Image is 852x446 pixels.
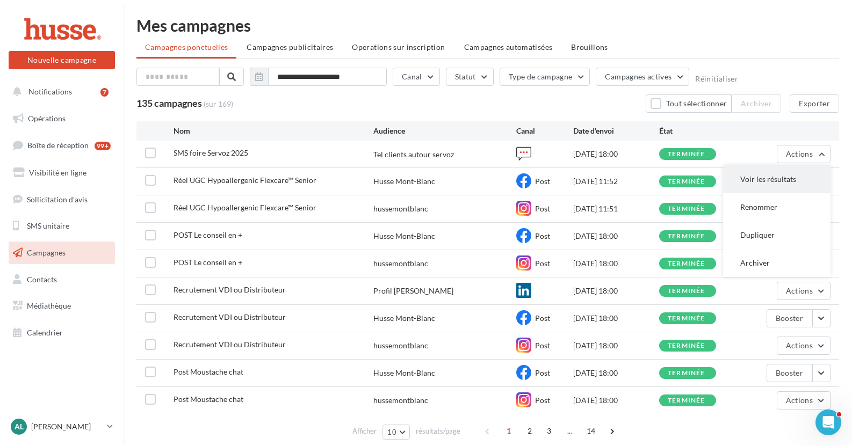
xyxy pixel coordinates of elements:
[573,313,659,324] div: [DATE] 18:00
[6,242,117,264] a: Campagnes
[668,288,705,295] div: terminée
[786,149,813,158] span: Actions
[535,259,550,268] span: Post
[373,258,428,269] div: hussemontblanc
[6,188,117,211] a: Sollicitation d'avis
[174,340,286,349] span: Recrutement VDI ou Distributeur
[95,142,111,150] div: 99+
[6,321,117,344] a: Calendrier
[373,231,435,242] div: Husse Mont-Blanc
[668,206,705,213] div: terminée
[174,176,316,185] span: Réel UGC Hypoallergenic Flexcare™ Senior
[373,149,454,160] div: Tel clients autour servoz
[100,88,109,97] div: 7
[786,396,813,405] span: Actions
[416,426,460,436] span: résultats/page
[668,233,705,240] div: terminée
[352,42,445,52] span: Operations sur inscription
[6,81,113,103] button: Notifications 7
[373,126,516,136] div: Audience
[668,178,705,185] div: terminée
[352,426,377,436] span: Afficher
[573,286,659,296] div: [DATE] 18:00
[27,141,89,150] span: Boîte de réception
[446,68,494,86] button: Statut
[28,114,66,123] span: Opérations
[382,425,410,440] button: 10
[767,309,812,327] button: Booster
[786,286,813,295] span: Actions
[668,370,705,377] div: terminée
[387,428,396,436] span: 10
[777,391,831,410] button: Actions
[6,295,117,317] a: Médiathèque
[174,230,242,239] span: POST Le conseil en +
[174,203,316,212] span: Réel UGC Hypoallergenic Flexcare™ Senior
[573,258,659,269] div: [DATE] 18:00
[573,395,659,406] div: [DATE] 18:00
[571,42,608,52] span: Brouillons
[723,249,831,277] button: Archiver
[540,422,558,440] span: 3
[204,99,233,109] span: (sur 169)
[790,94,839,113] button: Exporter
[6,134,117,157] a: Boîte de réception99+
[464,42,553,52] span: Campagnes automatisées
[174,285,286,294] span: Recrutement VDI ou Distributeur
[786,341,813,350] span: Actions
[668,397,705,404] div: terminée
[535,368,550,377] span: Post
[573,176,659,187] div: [DATE] 11:52
[27,221,69,230] span: SMS unitaire
[6,162,117,184] a: Visibilité en ligne
[695,75,738,83] button: Réinitialiser
[136,17,839,33] div: Mes campagnes
[535,313,550,323] span: Post
[27,328,63,337] span: Calendrier
[500,68,590,86] button: Type de campagne
[535,204,550,213] span: Post
[9,416,115,437] a: Al [PERSON_NAME]
[573,126,659,136] div: Date d'envoi
[174,312,286,321] span: Recrutement VDI ou Distributeur
[174,126,373,136] div: Nom
[596,68,689,86] button: Campagnes actives
[777,282,831,300] button: Actions
[27,248,66,257] span: Campagnes
[573,340,659,351] div: [DATE] 18:00
[393,68,440,86] button: Canal
[723,193,831,221] button: Renommer
[573,149,659,159] div: [DATE] 18:00
[561,422,579,440] span: ...
[373,176,435,187] div: Husse Mont-Blanc
[573,203,659,214] div: [DATE] 11:51
[659,126,745,136] div: État
[31,421,103,432] p: [PERSON_NAME]
[605,72,672,81] span: Campagnes actives
[27,275,57,284] span: Contacts
[500,422,517,440] span: 1
[373,286,453,296] div: Profil [PERSON_NAME]
[15,421,24,432] span: Al
[373,313,435,324] div: Husse Mont-Blanc
[668,315,705,322] div: terminée
[732,94,781,113] button: Archiver
[521,422,538,440] span: 2
[668,151,705,158] div: terminée
[723,221,831,249] button: Dupliquer
[174,367,243,376] span: Post Moustache chat
[535,396,550,405] span: Post
[723,165,831,193] button: Voir les résultats
[27,301,71,310] span: Médiathèque
[373,395,428,406] div: hussemontblanc
[27,194,88,203] span: Sollicitation d'avis
[28,87,72,96] span: Notifications
[373,368,435,378] div: Husse Mont-Blanc
[668,342,705,349] div: terminée
[373,340,428,351] div: hussemontblanc
[573,368,659,378] div: [DATE] 18:00
[777,337,831,355] button: Actions
[9,51,115,69] button: Nouvelle campagne
[573,231,659,242] div: [DATE] 18:00
[777,145,831,163] button: Actions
